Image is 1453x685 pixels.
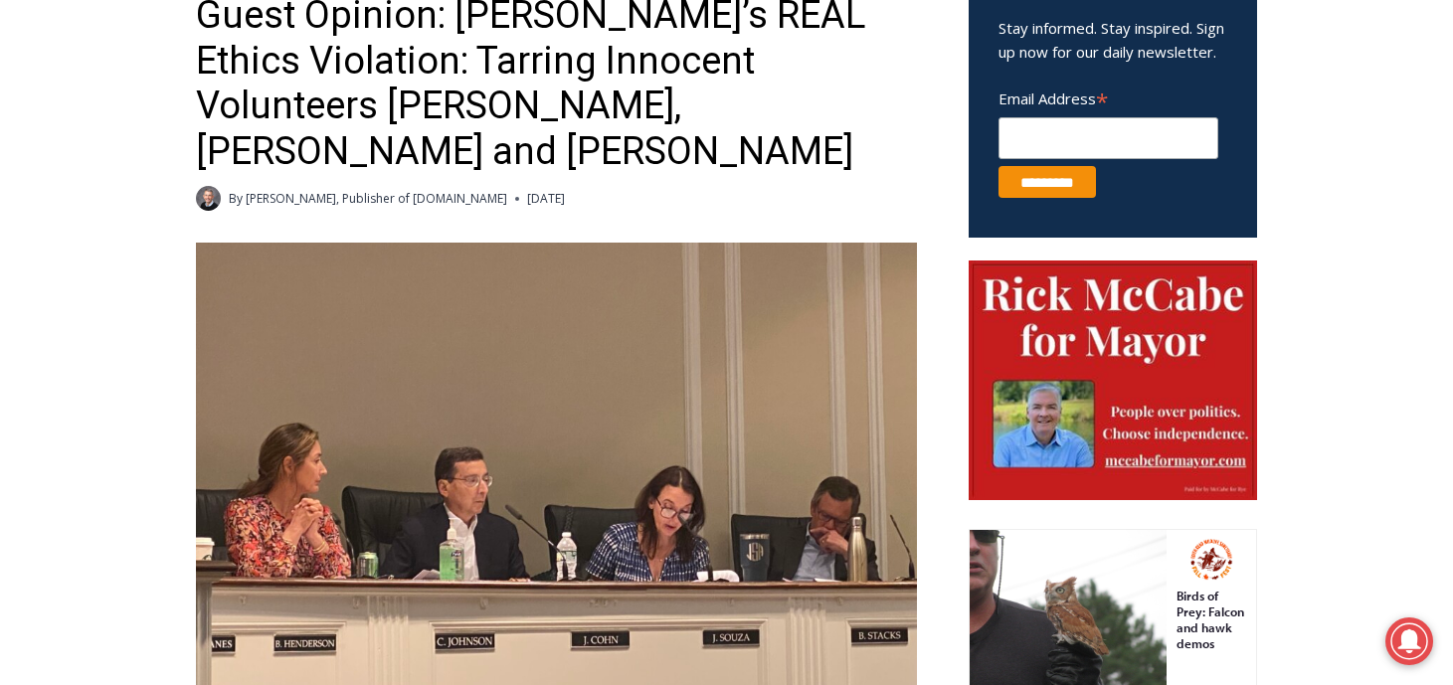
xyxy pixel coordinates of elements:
[1,198,287,248] a: [PERSON_NAME] Read Sanctuary Fall Fest: [DATE]
[520,198,922,243] span: Intern @ [DOMAIN_NAME]
[999,79,1218,114] label: Email Address
[208,168,217,188] div: 2
[208,59,277,163] div: Birds of Prey: Falcon and hawk demos
[196,186,221,211] a: Author image
[502,1,940,193] div: "[PERSON_NAME] and I covered the [DATE] Parade, which was a really eye opening experience as I ha...
[478,193,964,248] a: Intern @ [DOMAIN_NAME]
[246,190,507,207] a: [PERSON_NAME], Publisher of [DOMAIN_NAME]
[222,168,227,188] div: /
[999,16,1227,64] p: Stay informed. Stay inspired. Sign up now for our daily newsletter.
[16,200,255,246] h4: [PERSON_NAME] Read Sanctuary Fall Fest: [DATE]
[527,189,565,208] time: [DATE]
[232,168,241,188] div: 6
[229,189,243,208] span: By
[969,260,1257,501] img: McCabe for Mayor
